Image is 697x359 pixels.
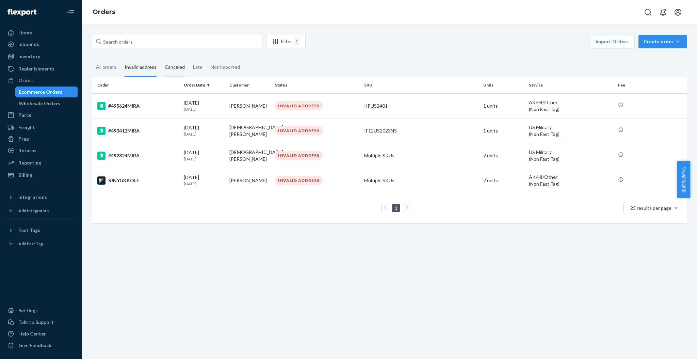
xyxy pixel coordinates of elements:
a: Prep [4,134,78,144]
div: SJNYGKKOLE [97,176,178,185]
p: [DATE] [184,131,224,137]
div: (Non Fast Tag) [529,181,613,187]
button: Import Orders [590,35,634,48]
a: Settings [4,305,78,316]
button: Open account menu [671,5,685,19]
a: Freight [4,122,78,133]
a: Add Fast Tag [4,238,78,249]
td: 1 units [481,118,526,143]
a: Wholesale Orders [15,98,78,109]
td: [PERSON_NAME] [227,168,272,193]
div: Settings [18,307,38,314]
div: Customer [229,82,270,88]
div: #492824MIRA [97,152,178,160]
p: AK/HI/Other [529,99,613,106]
a: Help Center [4,328,78,339]
a: Reporting [4,157,78,168]
div: #493412MIRA [97,127,178,135]
div: INVALID ADDRESS [275,151,323,160]
th: Service [526,77,615,93]
td: [DEMOGRAPHIC_DATA][PERSON_NAME] [227,143,272,168]
th: Units [481,77,526,93]
a: Returns [4,145,78,156]
div: Integrations [18,194,47,201]
p: [DATE] [184,181,224,187]
td: 2 units [481,168,526,193]
div: [DATE] [184,99,224,112]
p: US Military [529,149,613,156]
button: 卖家帮助中心 [677,161,690,198]
div: (Non Fast Tag) [529,131,613,138]
span: 25 results per page [630,205,671,211]
div: Wholesale Orders [19,100,60,107]
div: Prep [18,136,29,142]
div: Create order [644,38,682,45]
p: [DATE] [184,156,224,162]
div: Add Integration [18,208,49,214]
div: 1 [294,37,299,46]
a: Replenishments [4,63,78,74]
a: Add Integration [4,205,78,216]
div: Help Center [18,330,46,337]
div: Billing [18,172,32,178]
th: Status [272,77,361,93]
div: Invalid address [125,58,157,77]
th: Order [92,77,181,93]
div: [DATE] [184,149,224,162]
a: Home [4,27,78,38]
div: INVALID ADDRESS [275,176,323,185]
div: INVALID ADDRESS [275,126,323,135]
button: Filter [266,35,306,48]
div: All orders [96,58,116,76]
a: Orders [93,8,115,16]
div: Parcel [18,112,33,119]
a: Orders [4,75,78,86]
button: Close Navigation [64,5,78,19]
div: Home [18,29,32,36]
div: Fast Tags [18,227,40,234]
input: Search orders [92,35,262,48]
div: KPUS2401 [364,103,478,109]
td: [DEMOGRAPHIC_DATA][PERSON_NAME] [227,118,272,143]
div: INVALID ADDRESS [275,101,323,110]
div: #495624MIRA [97,102,178,110]
div: (Non Fast Tag) [529,106,613,113]
img: Flexport logo [7,9,36,16]
button: Integrations [4,192,78,203]
div: Add Fast Tag [18,241,43,247]
a: Parcel [4,110,78,121]
div: Talk to Support [18,319,54,326]
a: Billing [4,170,78,181]
div: Filter [266,37,305,46]
div: Late [193,58,202,76]
a: Inbounds [4,39,78,50]
button: Create order [638,35,687,48]
button: Fast Tags [4,225,78,236]
div: Inventory [18,53,40,60]
td: [PERSON_NAME] [227,93,272,118]
a: Inventory [4,51,78,62]
th: Order Date [181,77,227,93]
div: Canceled [165,58,185,77]
button: Open Search Box [641,5,655,19]
td: 2 units [481,143,526,168]
ol: breadcrumbs [87,2,121,22]
button: Open notifications [656,5,670,19]
td: 1 units [481,93,526,118]
div: IF12US2023NS [364,127,478,134]
th: Fee [615,77,687,93]
div: Returns [18,147,36,154]
div: Inbounds [18,41,39,48]
p: US Military [529,124,613,131]
td: Multiple SKUs [361,143,481,168]
div: Orders [18,77,35,84]
div: Replenishments [18,65,54,72]
div: Not Imported [211,58,240,76]
div: [DATE] [184,174,224,187]
div: (Non Fast Tag) [529,156,613,162]
div: Give Feedback [18,342,51,349]
div: Ecommerce Orders [19,89,62,95]
td: Multiple SKUs [361,168,481,193]
p: AK/HI/Other [529,174,613,181]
